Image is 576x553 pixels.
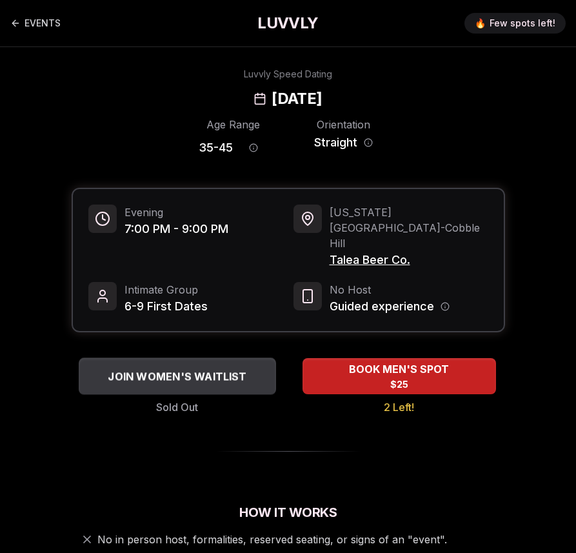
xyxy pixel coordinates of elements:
[244,68,332,81] div: Luvvly Speed Dating
[384,399,414,415] span: 2 Left!
[330,297,434,316] span: Guided experience
[156,399,198,415] span: Sold Out
[330,251,488,269] span: Talea Beer Co.
[330,205,488,251] span: [US_STATE][GEOGRAPHIC_DATA] - Cobble Hill
[199,139,233,157] span: 35 - 45
[314,134,357,152] span: Straight
[364,138,373,147] button: Orientation information
[490,17,555,30] span: Few spots left!
[124,205,228,220] span: Evening
[390,378,408,391] span: $25
[330,282,450,297] span: No Host
[239,134,268,162] button: Age range information
[124,282,208,297] span: Intimate Group
[124,297,208,316] span: 6-9 First Dates
[10,10,61,36] a: Back to events
[199,117,268,132] div: Age Range
[97,532,447,547] span: No in person host, formalities, reserved seating, or signs of an "event".
[124,220,228,238] span: 7:00 PM - 9:00 PM
[309,117,378,132] div: Orientation
[79,357,276,394] button: JOIN WOMEN'S WAITLIST - Sold Out
[72,503,505,521] h2: How It Works
[303,358,496,394] button: BOOK MEN'S SPOT - 2 Left!
[441,302,450,311] button: Host information
[272,88,322,109] h2: [DATE]
[475,17,486,30] span: 🔥
[105,368,249,384] span: JOIN WOMEN'S WAITLIST
[257,13,318,34] a: LUVVLY
[346,361,452,377] span: BOOK MEN'S SPOT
